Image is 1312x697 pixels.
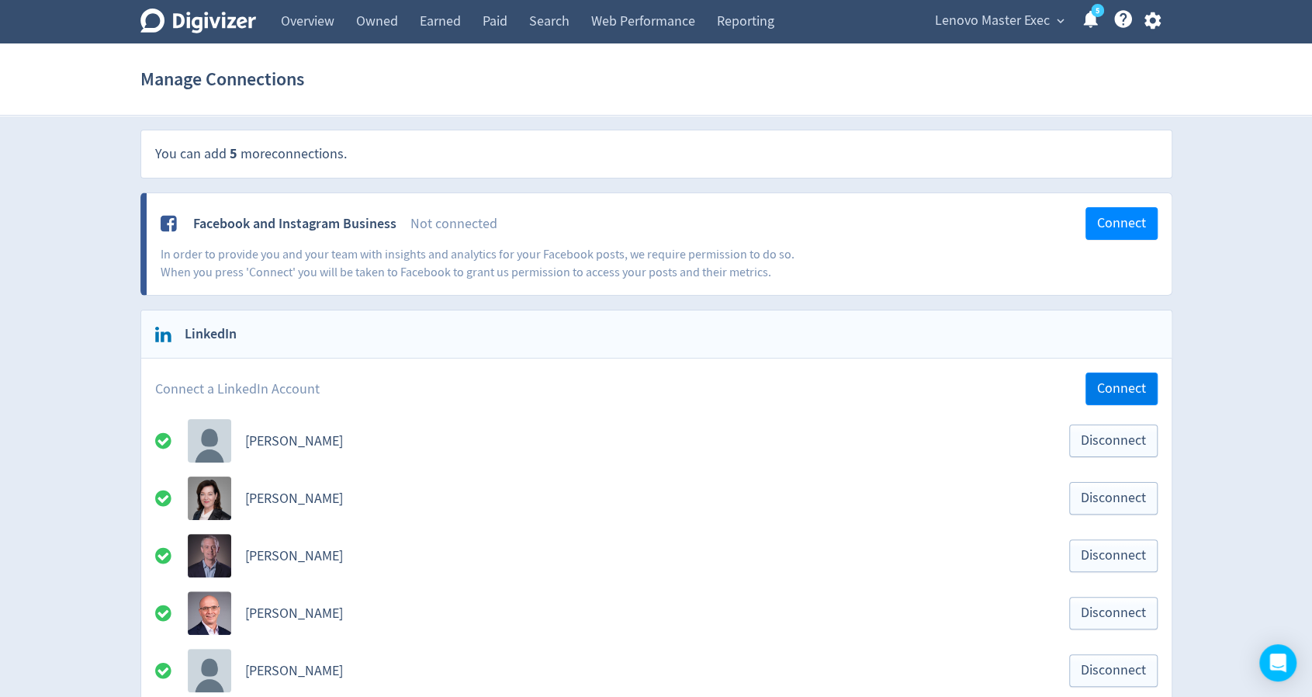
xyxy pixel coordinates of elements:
span: Disconnect [1081,549,1146,563]
button: Disconnect [1069,482,1158,515]
span: expand_more [1054,14,1068,28]
button: Connect [1085,373,1158,405]
a: [PERSON_NAME] [245,605,343,622]
a: [PERSON_NAME] [245,662,343,680]
a: Facebook and Instagram BusinessNot connectedConnectIn order to provide you and your team with ins... [147,193,1172,295]
img: account profile [188,649,231,692]
span: You can add more connections . [155,145,347,163]
span: Disconnect [1081,664,1146,678]
div: Open Intercom Messenger [1259,644,1296,681]
button: Connect [1085,207,1158,240]
div: Not connected [410,214,1085,234]
img: account profile [188,591,231,635]
span: Disconnect [1081,434,1146,448]
h2: LinkedIn [174,324,237,344]
span: Disconnect [1081,606,1146,620]
button: Disconnect [1069,425,1158,457]
button: Disconnect [1069,539,1158,572]
span: Connect a LinkedIn Account [155,380,320,399]
img: account profile [188,477,231,520]
text: 5 [1095,5,1099,16]
button: Disconnect [1069,654,1158,687]
span: In order to provide you and your team with insights and analytics for your Facebook posts, we req... [161,247,794,279]
img: account profile [188,534,231,577]
a: [PERSON_NAME] [245,490,343,508]
span: Disconnect [1081,491,1146,505]
a: 5 [1091,4,1104,17]
h1: Manage Connections [140,54,304,104]
button: Disconnect [1069,597,1158,629]
button: Lenovo Master Exec [929,9,1068,33]
span: Connect [1097,382,1146,396]
div: Facebook and Instagram Business [193,214,396,234]
a: [PERSON_NAME] [245,432,343,450]
img: account profile [188,419,231,463]
span: 5 [230,144,237,163]
span: Lenovo Master Exec [935,9,1050,33]
a: [PERSON_NAME] [245,547,343,565]
span: Connect [1097,217,1146,231]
